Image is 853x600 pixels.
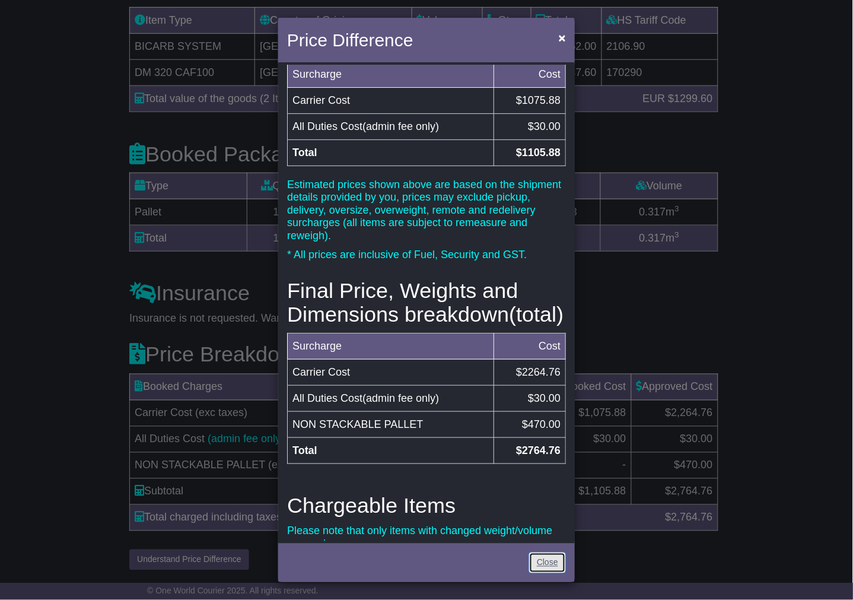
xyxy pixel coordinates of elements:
[288,360,494,386] td: Carrier Cost
[494,412,565,438] td: $470.00
[494,139,565,166] td: $1105.88
[288,334,494,360] td: Surcharge
[287,525,566,551] p: Please note that only items with changed weight/volume appear here.
[494,334,565,360] td: Cost
[288,139,494,166] td: Total
[494,61,565,87] td: Cost
[362,392,439,404] span: (admin fee only)
[288,412,494,438] td: NON STACKABLE PALLET
[362,120,439,132] span: (admin fee only)
[288,113,494,139] td: All Duties Cost
[287,27,413,53] h4: Price Difference
[494,360,565,386] td: $2264.76
[494,386,565,412] td: $30.00
[288,438,494,464] td: Total
[287,249,566,262] p: * All prices are inclusive of Fuel, Security and GST.
[287,494,566,518] h3: Chargeable Items
[494,87,565,113] td: $1075.88
[529,553,566,573] a: Close
[288,61,494,87] td: Surcharge
[553,26,572,50] button: Close
[288,87,494,113] td: Carrier Cost
[494,438,565,464] td: $2764.76
[559,31,566,45] span: ×
[287,179,566,243] p: Estimated prices shown above are based on the shipment details provided by you, prices may exclud...
[287,279,566,326] h3: Final Price, Weights and Dimensions breakdown(total)
[494,113,565,139] td: $30.00
[288,386,494,412] td: All Duties Cost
